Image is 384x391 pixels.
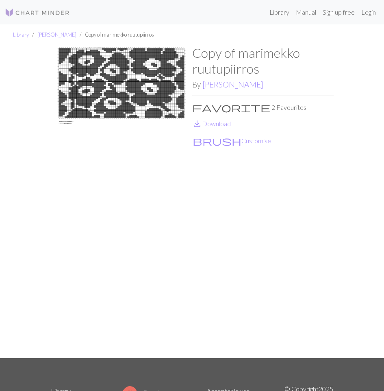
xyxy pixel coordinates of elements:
img: Logo [5,8,70,17]
p: 2 Favourites [192,103,334,112]
i: Favourite [192,103,270,112]
a: DownloadDownload [192,120,231,127]
li: Copy of marimekko ruutupiirros [76,31,154,39]
h1: Copy of marimekko ruutupiirros [192,45,334,76]
button: CustomiseCustomise [192,135,271,146]
span: brush [193,135,241,146]
a: Sign up free [319,4,358,20]
a: Library [13,31,29,38]
img: marimekko ruutupiirros [51,45,192,358]
a: Login [358,4,379,20]
i: Customise [193,136,241,146]
span: save_alt [192,118,202,129]
span: favorite [192,102,270,113]
a: [PERSON_NAME] [202,80,263,89]
a: Manual [293,4,319,20]
a: Library [266,4,293,20]
h2: By [192,80,334,89]
a: [PERSON_NAME] [37,31,76,38]
i: Download [192,119,202,129]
